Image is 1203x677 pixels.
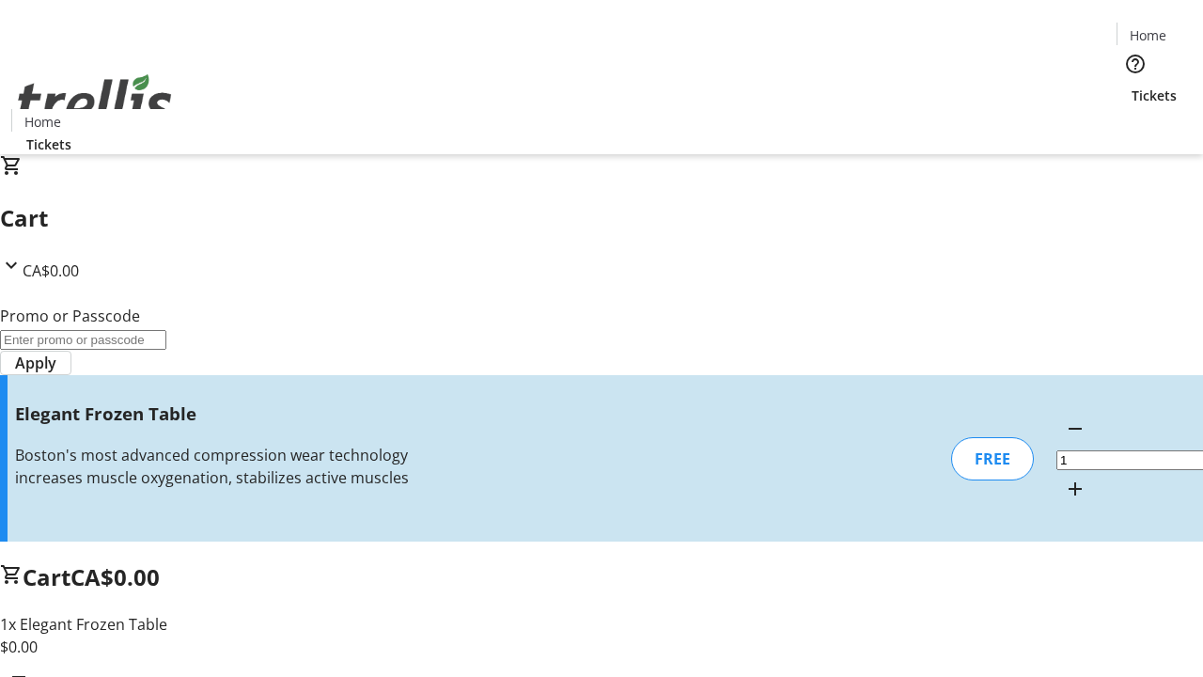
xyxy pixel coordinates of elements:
span: CA$0.00 [70,561,160,592]
span: Tickets [1132,86,1177,105]
button: Increment by one [1056,470,1094,508]
button: Cart [1117,105,1154,143]
div: Boston's most advanced compression wear technology increases muscle oxygenation, stabilizes activ... [15,444,426,489]
span: Apply [15,352,56,374]
button: Help [1117,45,1154,83]
span: Home [1130,25,1166,45]
a: Home [1117,25,1178,45]
img: Orient E2E Organization cpyRnFWgv2's Logo [11,54,179,148]
a: Tickets [11,134,86,154]
a: Home [12,112,72,132]
div: FREE [951,437,1034,480]
h3: Elegant Frozen Table [15,401,426,427]
span: Home [24,112,61,132]
span: Tickets [26,134,71,154]
span: CA$0.00 [23,260,79,281]
button: Decrement by one [1056,410,1094,448]
a: Tickets [1117,86,1192,105]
